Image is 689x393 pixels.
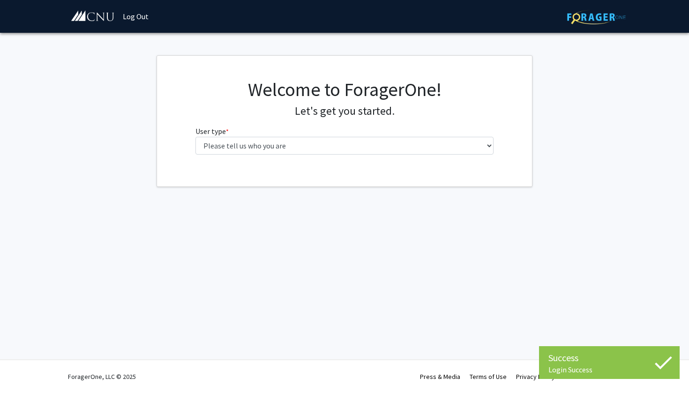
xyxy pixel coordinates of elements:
a: Privacy Policy [516,372,555,381]
div: Login Success [548,365,670,374]
img: Christopher Newport University Logo [70,10,115,22]
label: User type [195,126,229,137]
a: Press & Media [420,372,460,381]
img: ForagerOne Logo [567,10,626,24]
div: ForagerOne, LLC © 2025 [68,360,136,393]
div: Success [548,351,670,365]
h1: Welcome to ForagerOne! [195,78,494,101]
a: Terms of Use [470,372,507,381]
h4: Let's get you started. [195,104,494,118]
